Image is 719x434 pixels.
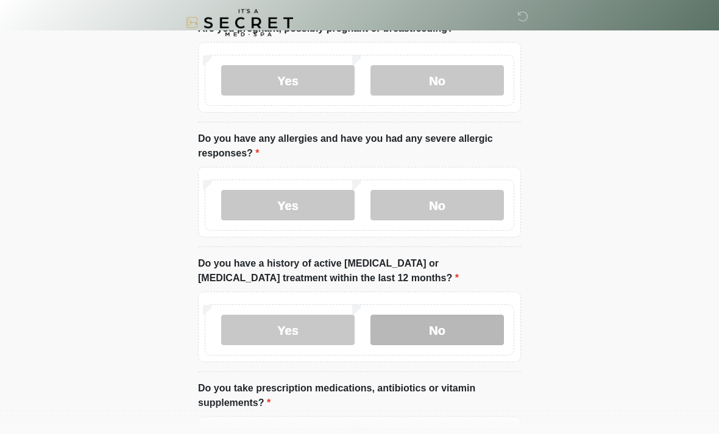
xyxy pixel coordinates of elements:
label: Yes [221,66,355,96]
label: Do you have a history of active [MEDICAL_DATA] or [MEDICAL_DATA] treatment within the last 12 mon... [198,257,521,286]
label: Yes [221,315,355,346]
label: No [370,315,504,346]
label: Do you take prescription medications, antibiotics or vitamin supplements? [198,382,521,411]
label: No [370,66,504,96]
img: It's A Secret Med Spa Logo [186,9,293,37]
label: Yes [221,191,355,221]
label: No [370,191,504,221]
label: Do you have any allergies and have you had any severe allergic responses? [198,132,521,161]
